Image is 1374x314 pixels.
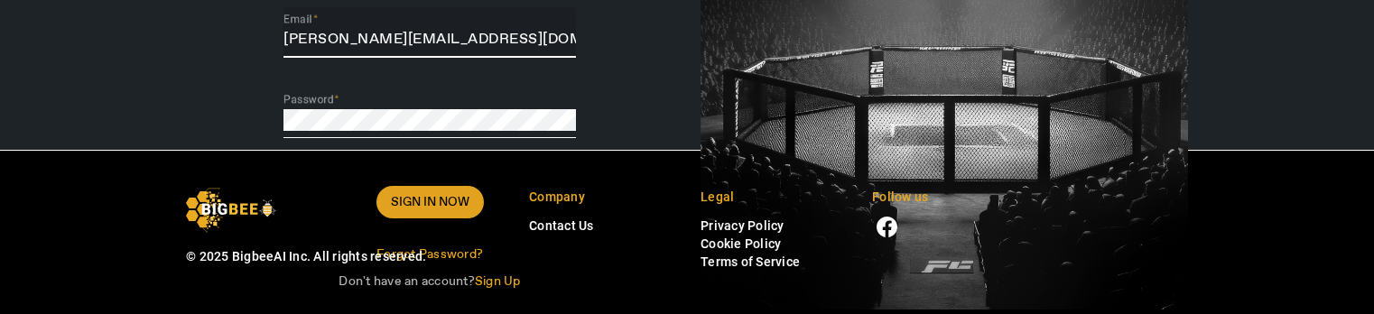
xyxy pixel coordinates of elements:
[701,254,800,269] a: Terms of Service
[339,273,475,290] span: Don't have an account?
[475,273,521,290] span: Sign Up
[186,188,276,233] img: bigbee_logo2.svg
[186,247,502,265] div: © 2025 BigbeeAI Inc. All rights reserved.
[529,218,594,233] a: Contact Us
[283,13,312,25] mat-label: Email
[391,193,469,211] span: Sign In Now
[529,188,673,206] p: Company
[701,188,845,206] p: Legal
[701,236,781,251] a: Cookie Policy
[283,93,334,106] mat-label: Password
[872,188,1017,206] p: Follow us
[701,218,784,233] a: Privacy Policy
[376,186,484,218] button: Sign In Now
